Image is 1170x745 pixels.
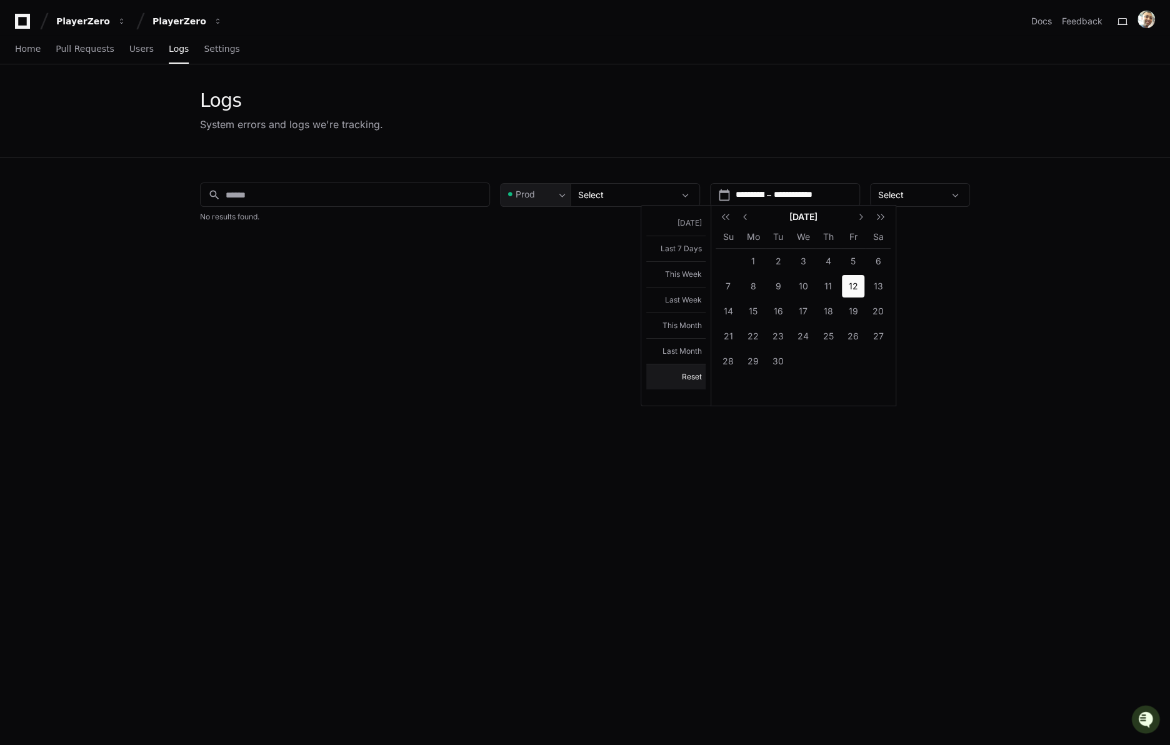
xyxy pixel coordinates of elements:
button: September 11, 2025 [816,274,841,299]
span: 29 [742,350,764,372]
span: 27 [867,325,889,347]
span: Su [722,231,733,242]
button: September 6, 2025 [866,249,891,274]
button: [DATE] [646,211,706,236]
button: This Month [646,312,706,338]
button: Last Month [646,338,706,364]
button: September 23, 2025 [766,324,791,349]
button: September 20, 2025 [866,299,891,324]
span: 20 [867,300,889,322]
button: September 1, 2025 [741,249,766,274]
span: 9 [767,275,789,297]
span: 19 [842,300,864,322]
span: 2 [767,250,789,272]
span: 15 [742,300,764,322]
div: We're available if you need us! [42,106,158,116]
button: September 9, 2025 [766,274,791,299]
span: 28 [717,350,739,372]
button: September 16, 2025 [766,299,791,324]
button: Last 7 Days [646,236,706,261]
span: 4 [817,250,839,272]
span: We [796,231,809,242]
button: September 28, 2025 [716,349,741,374]
span: 8 [742,275,764,297]
button: September 3, 2025 [791,249,816,274]
span: 11 [817,275,839,297]
span: 13 [867,275,889,297]
button: September 22, 2025 [741,324,766,349]
span: 18 [817,300,839,322]
span: Sa [872,231,883,242]
button: September 8, 2025 [741,274,766,299]
img: 1756235613930-3d25f9e4-fa56-45dd-b3ad-e072dfbd1548 [12,93,35,116]
span: 26 [842,325,864,347]
a: Powered byPylon [88,131,151,141]
button: September 30, 2025 [766,349,791,374]
button: September 19, 2025 [841,299,866,324]
button: September 26, 2025 [841,324,866,349]
span: 25 [817,325,839,347]
button: Last Week [646,287,706,312]
span: 16 [767,300,789,322]
span: 30 [767,350,789,372]
button: September 17, 2025 [791,299,816,324]
button: September 13, 2025 [866,274,891,299]
span: [DATE] [751,211,856,223]
div: Welcome [12,50,227,70]
iframe: Open customer support [1130,704,1164,737]
button: September 5, 2025 [841,249,866,274]
button: September 18, 2025 [816,299,841,324]
span: 10 [792,275,814,297]
span: 7 [717,275,739,297]
span: 23 [767,325,789,347]
span: 1 [742,250,764,272]
button: September 29, 2025 [741,349,766,374]
span: Pylon [124,131,151,141]
button: September 15, 2025 [741,299,766,324]
span: 3 [792,250,814,272]
button: September 10, 2025 [791,274,816,299]
span: 24 [792,325,814,347]
button: September 7, 2025 [716,274,741,299]
span: 12 [842,275,864,297]
button: September 14, 2025 [716,299,741,324]
button: Reset [646,364,706,389]
button: September 27, 2025 [866,324,891,349]
button: September 25, 2025 [816,324,841,349]
span: Tu [773,231,783,242]
span: Fr [849,231,857,242]
img: PlayerZero [12,12,37,37]
button: September 24, 2025 [791,324,816,349]
div: Start new chat [42,93,205,106]
span: Mo [746,231,759,242]
button: September 21, 2025 [716,324,741,349]
span: 14 [717,300,739,322]
button: September 2, 2025 [766,249,791,274]
button: This Week [646,261,706,287]
button: September 12, 2025 [841,274,866,299]
span: 5 [842,250,864,272]
span: 17 [792,300,814,322]
span: 21 [717,325,739,347]
span: Th [822,231,833,242]
button: Start new chat [212,97,227,112]
span: 22 [742,325,764,347]
span: 6 [867,250,889,272]
button: September 4, 2025 [816,249,841,274]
